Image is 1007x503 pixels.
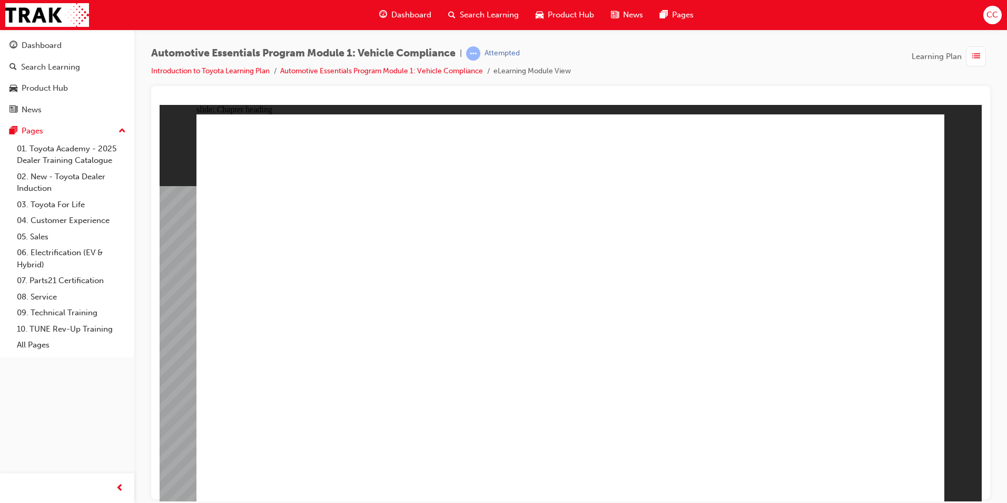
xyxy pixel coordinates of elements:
button: CC [983,6,1002,24]
span: CC [986,9,998,21]
a: Search Learning [4,57,130,77]
a: Dashboard [4,36,130,55]
span: search-icon [448,8,456,22]
span: pages-icon [660,8,668,22]
a: News [4,100,130,120]
a: 10. TUNE Rev-Up Training [13,321,130,337]
button: DashboardSearch LearningProduct HubNews [4,34,130,121]
a: All Pages [13,337,130,353]
button: Pages [4,121,130,141]
a: pages-iconPages [651,4,702,26]
span: pages-icon [9,127,17,136]
span: Search Learning [460,9,519,21]
span: list-icon [972,50,980,63]
a: 05. Sales [13,229,130,245]
a: Automotive Essentials Program Module 1: Vehicle Compliance [280,66,483,75]
a: guage-iconDashboard [371,4,440,26]
span: Automotive Essentials Program Module 1: Vehicle Compliance [151,47,456,60]
img: Trak [5,3,89,27]
a: Introduction to Toyota Learning Plan [151,66,270,75]
a: 08. Service [13,289,130,305]
div: News [22,104,42,116]
span: guage-icon [9,41,17,51]
span: up-icon [119,124,126,138]
span: Pages [672,9,694,21]
span: news-icon [9,105,17,115]
div: Attempted [485,49,520,59]
span: Product Hub [548,9,594,21]
span: | [460,47,462,60]
a: search-iconSearch Learning [440,4,527,26]
a: news-iconNews [603,4,651,26]
a: 06. Electrification (EV & Hybrid) [13,245,130,273]
a: 01. Toyota Academy - 2025 Dealer Training Catalogue [13,141,130,169]
a: Product Hub [4,79,130,98]
span: search-icon [9,63,17,72]
div: Product Hub [22,82,68,94]
span: guage-icon [379,8,387,22]
a: 04. Customer Experience [13,212,130,229]
span: car-icon [9,84,17,93]
span: car-icon [536,8,544,22]
a: 03. Toyota For Life [13,197,130,213]
span: learningRecordVerb_ATTEMPT-icon [466,46,480,61]
a: car-iconProduct Hub [527,4,603,26]
div: Search Learning [21,61,80,73]
span: news-icon [611,8,619,22]
span: News [623,9,643,21]
span: Learning Plan [912,51,962,63]
li: eLearning Module View [493,65,571,78]
a: 02. New - Toyota Dealer Induction [13,169,130,197]
a: 07. Parts21 Certification [13,273,130,289]
a: 09. Technical Training [13,305,130,321]
button: Learning Plan [912,46,990,66]
span: Dashboard [391,9,431,21]
span: prev-icon [116,482,124,495]
div: Dashboard [22,40,62,52]
div: Pages [22,125,43,137]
